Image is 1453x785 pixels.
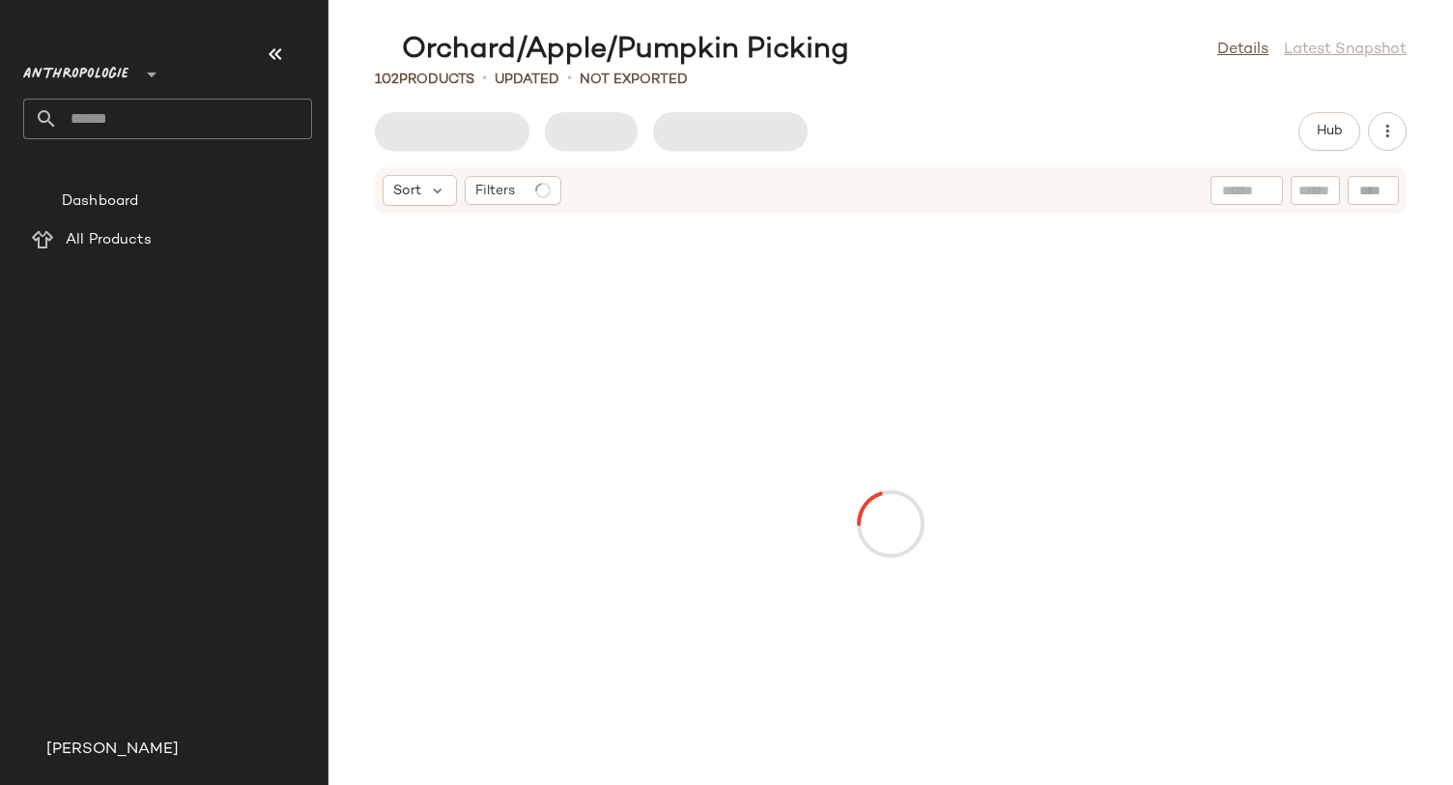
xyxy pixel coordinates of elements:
p: Not Exported [580,70,688,90]
span: • [482,68,487,91]
span: Anthropologie [23,52,128,87]
span: [PERSON_NAME] [46,739,179,762]
button: Hub [1298,112,1360,151]
span: Sort [393,181,421,201]
span: Filters [475,181,515,201]
span: Hub [1316,124,1343,139]
div: Products [375,70,474,90]
span: • [567,68,572,91]
a: Details [1217,39,1268,62]
span: 102 [375,73,399,87]
span: All Products [66,229,152,251]
span: Dashboard [62,190,138,213]
p: updated [495,70,559,90]
div: Orchard/Apple/Pumpkin Picking [375,31,849,70]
